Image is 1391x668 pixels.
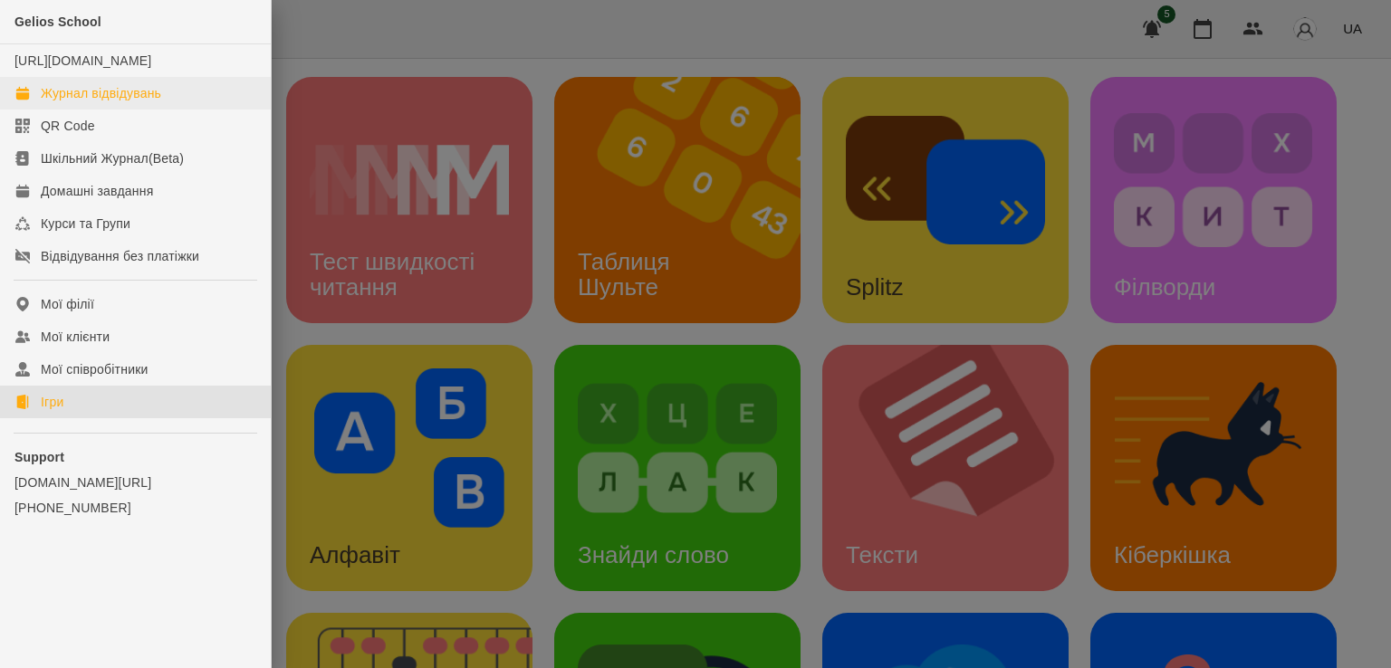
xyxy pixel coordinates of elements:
[14,14,101,29] span: Gelios School
[14,473,256,491] a: [DOMAIN_NAME][URL]
[41,84,161,102] div: Журнал відвідувань
[41,360,149,378] div: Мої співробітники
[41,393,63,411] div: Ігри
[41,117,95,135] div: QR Code
[41,215,130,233] div: Курси та Групи
[14,448,256,466] p: Support
[41,247,199,265] div: Відвідування без платіжки
[41,149,184,167] div: Шкільний Журнал(Beta)
[14,499,256,517] a: [PHONE_NUMBER]
[14,53,151,68] a: [URL][DOMAIN_NAME]
[41,295,94,313] div: Мої філії
[41,182,153,200] div: Домашні завдання
[41,328,110,346] div: Мої клієнти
